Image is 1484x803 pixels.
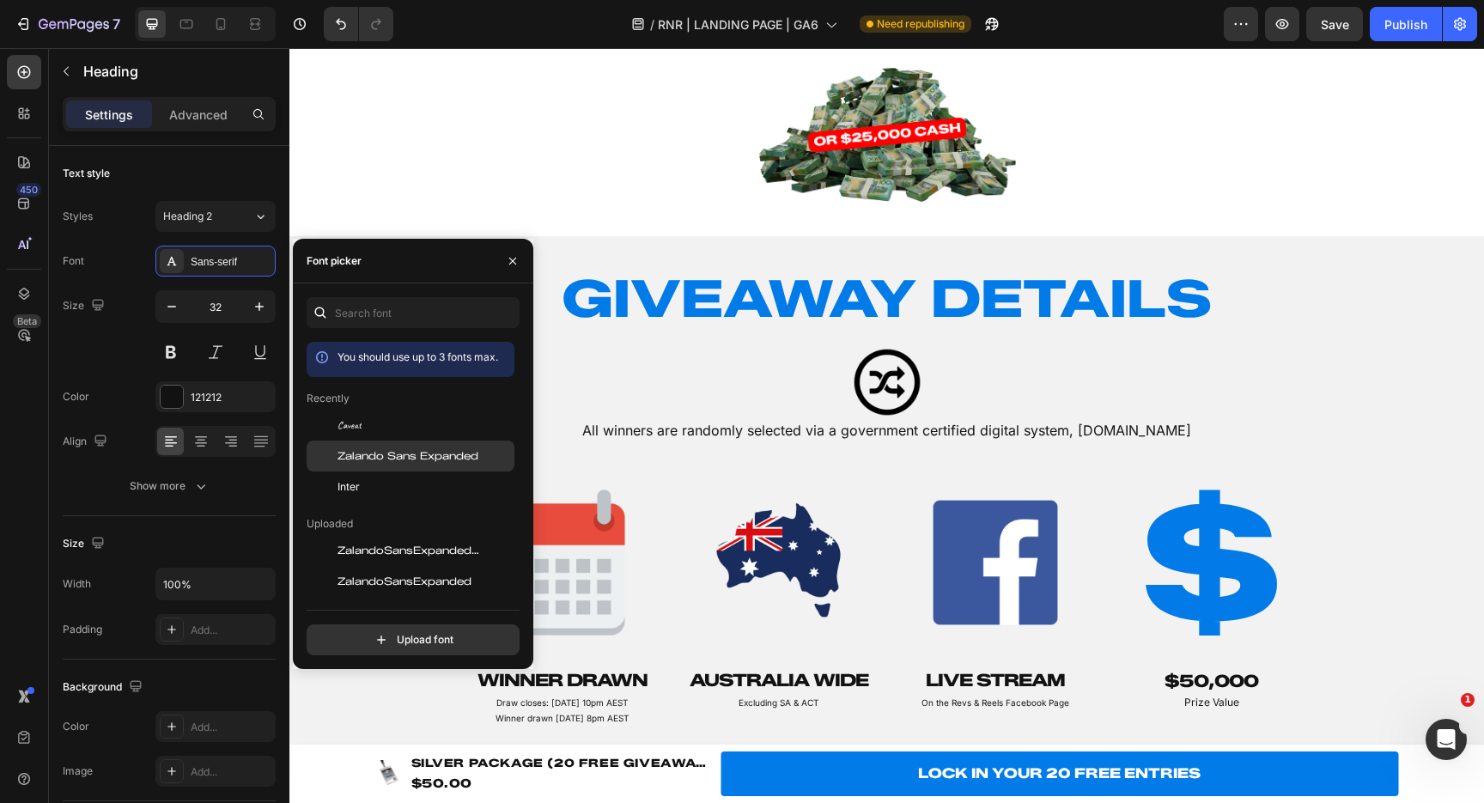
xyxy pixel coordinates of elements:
img: gempages_552734377247769578-e777a0e0-6ab0-40e1-8baf-9634fb842590.png [601,410,811,619]
h2: $ [818,410,1027,620]
div: Add... [191,764,271,780]
div: Upload font [373,631,453,648]
div: Publish [1384,15,1427,33]
span: 1 [1461,693,1475,707]
button: Save [1306,7,1363,41]
span: ZalandoSansExpanded [338,574,471,589]
button: Heading 2 [155,201,276,232]
span: You should use up to 3 fonts max. [338,350,498,363]
div: 450 [16,183,41,197]
img: gempages_552734377247769578-4e4a4ec3-b4c2-44c7-bdd1-68b0212cc0c1.png [385,410,594,619]
img: gempages_552734377247769578-aa64711d-e311-45dd-89a5-00093d1d621d.png [563,300,632,368]
p: Recently [307,391,350,406]
p: Draw closes: [DATE] 10pm AEST Winner drawn [DATE] 8pm AEST [170,647,376,678]
div: Sans-serif [191,254,271,270]
div: Padding [63,622,102,637]
h2: GIVEAWAY DETAILS [82,216,1113,286]
iframe: Intercom live chat [1426,719,1467,760]
p: Uploaded [307,516,353,532]
button: 7 [7,7,128,41]
span: / [650,15,654,33]
iframe: Design area [289,48,1484,803]
button: Upload font [307,624,520,655]
div: Width [63,576,91,592]
p: 7 [113,14,120,34]
button: Show more [63,471,276,502]
div: Size [63,532,108,556]
div: Beta [13,314,41,328]
p: On the Revs & Reels Facebook Page [603,647,809,662]
span: Zalando Sans Expanded [338,448,478,464]
input: Search font [307,297,520,328]
p: Heading [83,61,269,82]
div: Color [63,389,89,405]
button: LOCK IN YOUR 20 FREE ENTRIES [431,703,1109,749]
div: Add... [191,720,271,735]
div: Background [63,676,146,699]
span: Inter [338,479,360,495]
input: Auto [156,569,275,599]
p: Advanced [169,106,228,124]
span: ZalandoSansExpanded-VariableFont_wght [338,543,480,558]
span: Heading 2 [163,209,212,224]
p: Settings [85,106,133,124]
div: 121212 [191,390,271,405]
div: Styles [63,209,93,224]
div: LOCK IN YOUR 20 FREE ENTRIES [629,714,911,739]
div: Undo/Redo [324,7,393,41]
h2: $50,000 [818,620,1027,646]
h2: LIVE STREAM [601,619,811,645]
div: Add... [191,623,271,638]
span: Save [1321,17,1349,32]
div: Color [63,719,89,734]
div: Size [63,295,108,318]
div: Font picker [307,253,362,269]
img: gempages_552734377247769578-d141a79f-9bdb-4ad6-883e-ff9d074ab1c2.png [168,410,378,619]
div: Show more [130,478,210,495]
img: gempages_552734377247769578-added18f-37f3-4281-89a7-85b3608a2aca.png [469,20,727,154]
h2: AUSTRALIA WIDE [385,619,594,645]
p: All winners are randomly selected via a government certified digital system, [DOMAIN_NAME] [84,370,1111,395]
span: Caveat [338,417,362,433]
span: RNR | LANDING PAGE | GA6 [658,15,818,33]
h2: WINNER DRAWN [168,619,378,645]
button: Publish [1370,7,1442,41]
p: Prize Value [819,648,1025,661]
span: Need republishing [877,16,964,32]
div: Font [63,253,84,269]
div: Text style [63,166,110,181]
p: Excluding SA & ACT [386,647,593,662]
div: Align [63,430,111,453]
div: Image [63,763,93,779]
